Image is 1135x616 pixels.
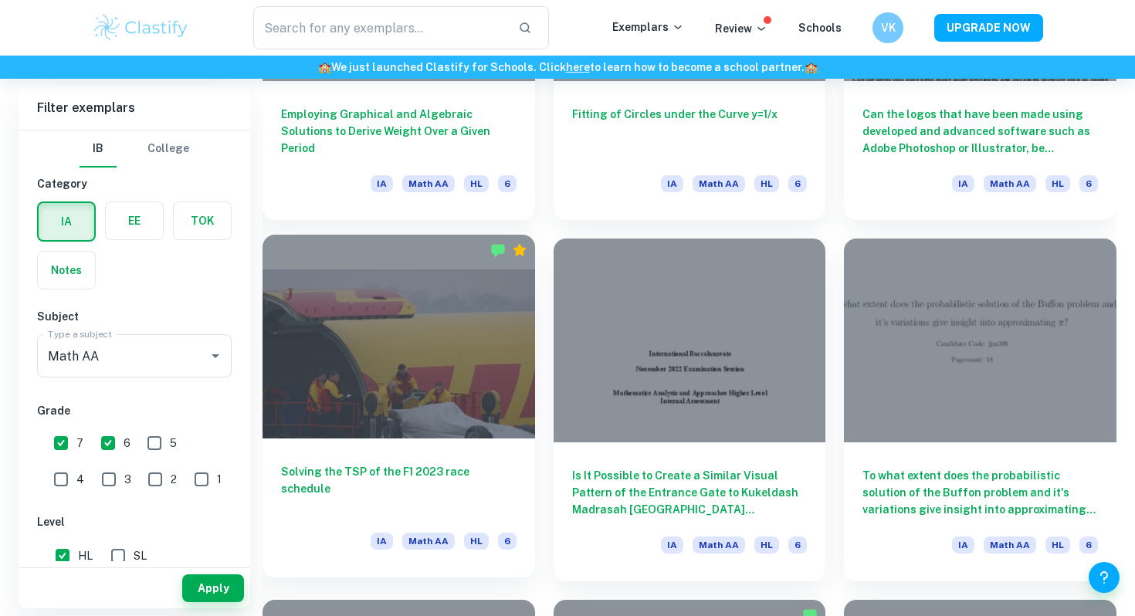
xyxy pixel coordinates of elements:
button: UPGRADE NOW [934,14,1043,42]
span: IA [371,175,393,192]
h6: Employing Graphical and Algebraic Solutions to Derive Weight Over a Given Period [281,106,517,157]
span: Math AA [984,536,1036,553]
span: Math AA [402,175,455,192]
h6: Is It Possible to Create a Similar Visual Pattern of the Entrance Gate to Kukeldash Madrasah [GEO... [572,467,808,518]
span: HL [754,536,779,553]
h6: VK [879,19,897,36]
h6: Grade [37,402,232,419]
span: SL [134,547,147,564]
a: Solving the TSP of the F1 2023 race scheduleIAMath AAHL6 [263,239,535,581]
span: 3 [124,471,131,488]
a: here [566,61,590,73]
span: IA [371,533,393,550]
button: IA [39,203,94,240]
button: IB [80,130,117,168]
span: HL [464,533,489,550]
button: Help and Feedback [1089,562,1120,593]
h6: To what extent does the probabilistic solution of the Buffon problem and it's variations give ins... [862,467,1098,518]
p: Exemplars [612,19,684,36]
img: Marked [490,242,506,258]
span: 6 [788,536,807,553]
a: To what extent does the probabilistic solution of the Buffon problem and it's variations give ins... [844,239,1116,581]
span: HL [1045,536,1070,553]
label: Type a subject [48,327,112,340]
span: 1 [217,471,222,488]
span: 4 [76,471,84,488]
button: EE [106,202,163,239]
h6: Subject [37,308,232,325]
a: Schools [798,22,842,34]
div: Premium [512,242,527,258]
span: 6 [788,175,807,192]
span: 6 [1079,536,1098,553]
span: Math AA [693,536,745,553]
span: 🏫 [318,61,331,73]
h6: We just launched Clastify for Schools. Click to learn how to become a school partner. [3,59,1132,76]
button: College [147,130,189,168]
img: Clastify logo [92,12,190,43]
h6: Filter exemplars [19,86,250,130]
span: 5 [170,435,177,452]
button: Notes [38,252,95,289]
span: 6 [498,533,517,550]
button: Apply [182,574,244,602]
span: 🏫 [805,61,818,73]
p: Review [715,20,767,37]
span: 6 [124,435,130,452]
input: Search for any exemplars... [253,6,506,49]
span: HL [464,175,489,192]
h6: Can the logos that have been made using developed and advanced software such as Adobe Photoshop o... [862,106,1098,157]
a: Is It Possible to Create a Similar Visual Pattern of the Entrance Gate to Kukeldash Madrasah [GEO... [554,239,826,581]
div: Filter type choice [80,130,189,168]
h6: Solving the TSP of the F1 2023 race schedule [281,463,517,514]
button: Open [205,345,226,367]
button: TOK [174,202,231,239]
button: VK [872,12,903,43]
span: IA [661,175,683,192]
span: 6 [498,175,517,192]
h6: Category [37,175,232,192]
h6: Level [37,513,232,530]
span: IA [952,536,974,553]
span: IA [952,175,974,192]
span: IA [661,536,683,553]
span: HL [78,547,93,564]
h6: Fitting of Circles under the Curve y=1/x [572,106,808,157]
span: HL [1045,175,1070,192]
span: 2 [171,471,177,488]
span: HL [754,175,779,192]
span: Math AA [984,175,1036,192]
span: Math AA [693,175,745,192]
span: 6 [1079,175,1098,192]
span: Math AA [402,533,455,550]
span: 7 [76,435,83,452]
